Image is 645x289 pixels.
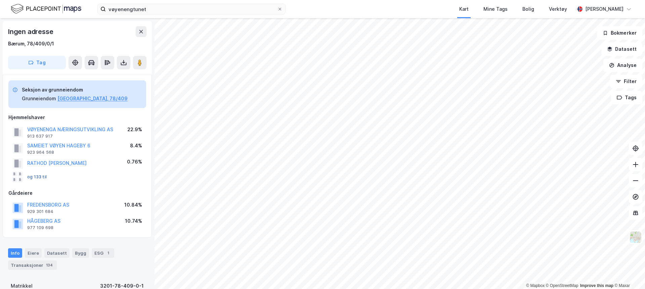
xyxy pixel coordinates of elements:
[22,95,56,103] div: Grunneiendom
[8,56,66,69] button: Tag
[127,158,142,166] div: 0.76%
[611,91,642,104] button: Tags
[127,125,142,134] div: 22.9%
[483,5,508,13] div: Mine Tags
[27,134,53,139] div: 913 637 917
[611,257,645,289] iframe: Chat Widget
[57,95,128,103] button: [GEOGRAPHIC_DATA], 78/409
[585,5,623,13] div: [PERSON_NAME]
[459,5,469,13] div: Kart
[27,225,53,230] div: 977 109 698
[25,248,42,258] div: Eiere
[130,142,142,150] div: 8.4%
[629,231,642,244] img: Z
[8,40,54,48] div: Bærum, 78/409/0/1
[44,248,70,258] div: Datasett
[8,189,146,197] div: Gårdeiere
[27,209,53,214] div: 929 301 684
[546,283,578,288] a: OpenStreetMap
[549,5,567,13] div: Verktøy
[610,75,642,88] button: Filter
[8,113,146,121] div: Hjemmelshaver
[8,248,22,258] div: Info
[526,283,545,288] a: Mapbox
[92,248,114,258] div: ESG
[8,26,54,37] div: Ingen adresse
[125,217,142,225] div: 10.74%
[22,86,128,94] div: Seksjon av grunneiendom
[8,260,57,270] div: Transaksjoner
[72,248,89,258] div: Bygg
[601,42,642,56] button: Datasett
[45,262,54,268] div: 134
[597,26,642,40] button: Bokmerker
[106,4,277,14] input: Søk på adresse, matrikkel, gårdeiere, leietakere eller personer
[522,5,534,13] div: Bolig
[11,3,81,15] img: logo.f888ab2527a4732fd821a326f86c7f29.svg
[580,283,613,288] a: Improve this map
[27,150,54,155] div: 923 964 568
[105,250,112,256] div: 1
[124,201,142,209] div: 10.84%
[603,59,642,72] button: Analyse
